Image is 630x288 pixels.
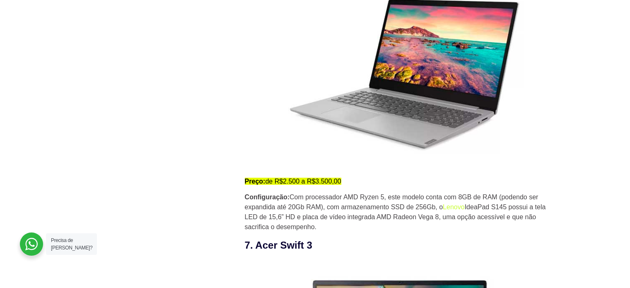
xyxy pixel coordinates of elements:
[245,238,560,253] h3: 7. Acer Swift 3
[245,194,290,201] strong: Configuração:
[51,237,92,251] span: Precisa de [PERSON_NAME]?
[245,192,560,232] p: Com processador AMD Ryzen 5, este modelo conta com 8GB de RAM (podendo ser expandida até 20Gb RAM...
[245,178,341,185] mark: de R$2.500 a R$3.500,00
[245,178,266,185] strong: Preço:
[443,203,465,211] a: Lenovo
